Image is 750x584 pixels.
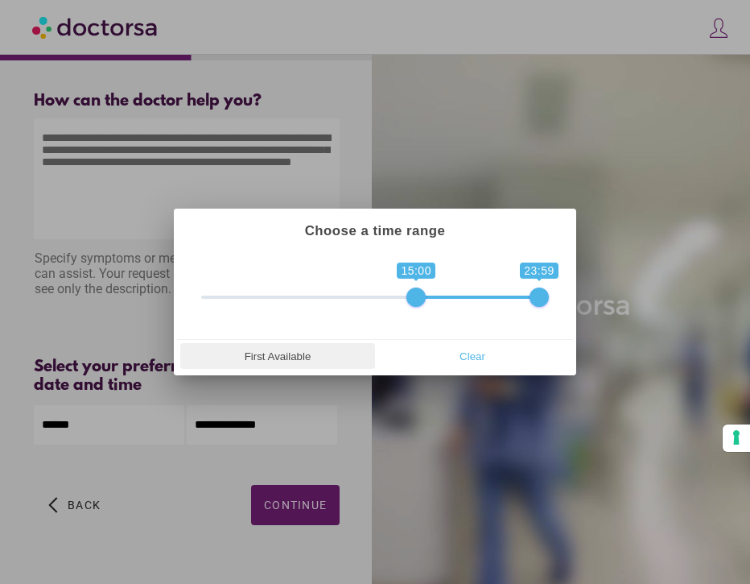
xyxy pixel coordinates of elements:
[375,343,570,369] button: Clear
[180,343,375,369] button: First Available
[380,344,565,368] span: Clear
[520,263,558,279] span: 23:59
[305,223,446,238] strong: Choose a time range
[185,344,370,368] span: First Available
[723,425,750,452] button: Your consent preferences for tracking technologies
[397,263,435,279] span: 15:00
